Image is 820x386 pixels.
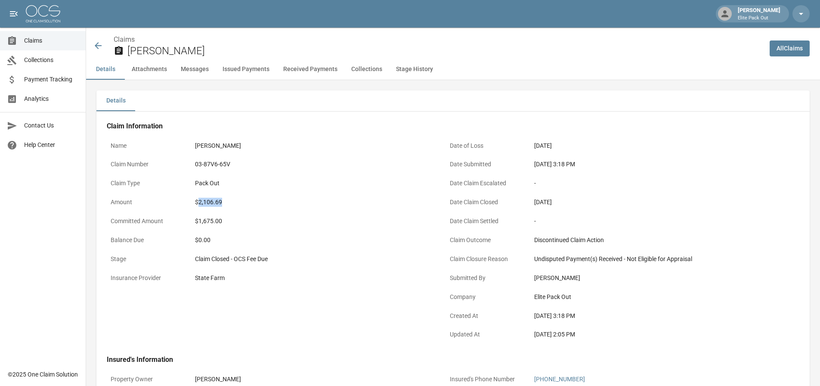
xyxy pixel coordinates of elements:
[24,75,79,84] span: Payment Tracking
[195,141,432,150] div: [PERSON_NAME]
[344,59,389,80] button: Collections
[107,122,775,131] h4: Claim Information
[107,137,184,154] p: Name
[534,274,771,283] div: [PERSON_NAME]
[534,160,771,169] div: [DATE] 3:18 PM
[534,255,771,264] div: Undisputed Payment(s) Received - Not Eligible for Appraisal
[8,370,78,379] div: © 2025 One Claim Solution
[96,90,135,111] button: Details
[446,194,523,211] p: Date Claim Closed
[534,179,771,188] div: -
[107,194,184,211] p: Amount
[389,59,440,80] button: Stage History
[107,213,184,230] p: Committed Amount
[24,56,79,65] span: Collections
[107,355,775,364] h4: Insured's Information
[5,5,22,22] button: open drawer
[195,179,432,188] div: Pack Out
[24,94,79,103] span: Analytics
[276,59,344,80] button: Received Payments
[24,121,79,130] span: Contact Us
[107,270,184,286] p: Insurance Provider
[446,213,523,230] p: Date Claim Settled
[114,35,135,44] a: Claims
[86,59,820,80] div: anchor tabs
[26,5,60,22] img: ocs-logo-white-transparent.png
[174,59,216,80] button: Messages
[107,232,184,249] p: Balance Due
[216,59,276,80] button: Issued Payments
[86,59,125,80] button: Details
[96,90,810,111] div: details tabs
[195,217,432,226] div: $1,675.00
[446,308,523,324] p: Created At
[114,34,763,45] nav: breadcrumb
[195,236,432,245] div: $0.00
[195,198,432,207] div: $2,106.69
[534,217,771,226] div: -
[195,375,432,384] div: [PERSON_NAME]
[24,140,79,149] span: Help Center
[446,175,523,192] p: Date Claim Escalated
[125,59,174,80] button: Attachments
[195,160,432,169] div: 03-87V6-65V
[446,251,523,268] p: Claim Closure Reason
[534,293,771,302] div: Elite Pack Out
[127,45,763,57] h2: [PERSON_NAME]
[534,376,585,383] a: [PHONE_NUMBER]
[446,156,523,173] p: Date Submitted
[446,326,523,343] p: Updated At
[107,175,184,192] p: Claim Type
[738,15,780,22] p: Elite Pack Out
[734,6,784,22] div: [PERSON_NAME]
[195,274,432,283] div: State Farm
[24,36,79,45] span: Claims
[195,255,432,264] div: Claim Closed - OCS Fee Due
[446,270,523,286] p: Submitted By
[534,198,771,207] div: [DATE]
[534,141,771,150] div: [DATE]
[446,232,523,249] p: Claim Outcome
[770,40,810,56] a: AllClaims
[534,236,771,245] div: Discontinued Claim Action
[107,156,184,173] p: Claim Number
[534,330,771,339] div: [DATE] 2:05 PM
[446,137,523,154] p: Date of Loss
[534,311,771,321] div: [DATE] 3:18 PM
[107,251,184,268] p: Stage
[446,289,523,305] p: Company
